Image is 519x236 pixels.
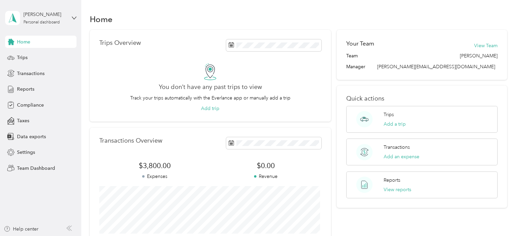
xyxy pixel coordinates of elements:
p: Trips Overview [99,39,141,47]
span: Trips [17,54,28,61]
p: Trips [384,111,394,118]
h2: You don’t have any past trips to view [159,84,262,91]
h1: Home [90,16,113,23]
iframe: Everlance-gr Chat Button Frame [481,198,519,236]
p: Transactions Overview [99,137,162,144]
span: Home [17,38,30,46]
p: Track your trips automatically with the Everlance app or manually add a trip [130,94,290,102]
div: [PERSON_NAME] [23,11,66,18]
span: Manager [346,63,365,70]
span: Team Dashboard [17,165,55,172]
span: Transactions [17,70,45,77]
p: Expenses [99,173,210,180]
span: Data exports [17,133,46,140]
span: $0.00 [210,161,321,170]
p: Revenue [210,173,321,180]
span: $3,800.00 [99,161,210,170]
p: Reports [384,177,400,184]
button: Add an expense [384,153,419,160]
button: View Team [474,42,498,49]
p: Quick actions [346,95,498,102]
span: Team [346,52,358,59]
span: Settings [17,149,35,156]
p: Transactions [384,144,410,151]
button: Help center [4,225,38,233]
span: [PERSON_NAME] [460,52,498,59]
button: View reports [384,186,411,193]
span: Compliance [17,102,44,109]
span: Taxes [17,117,29,124]
button: Add a trip [384,121,406,128]
span: Reports [17,86,34,93]
h2: Your Team [346,39,374,48]
div: Personal dashboard [23,20,60,24]
button: Add trip [201,105,219,112]
span: [PERSON_NAME][EMAIL_ADDRESS][DOMAIN_NAME] [377,64,495,70]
